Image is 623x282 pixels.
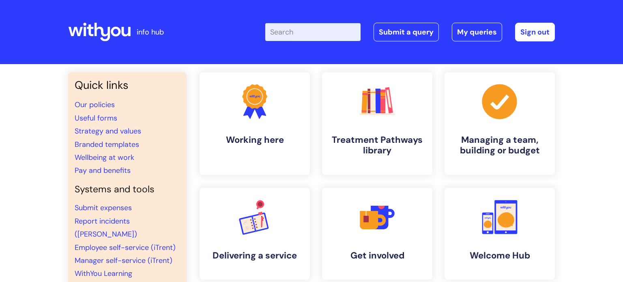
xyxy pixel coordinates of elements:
h4: Delivering a service [206,250,303,261]
a: Branded templates [75,140,139,149]
h4: Treatment Pathways library [329,135,426,156]
h4: Systems and tools [75,184,180,195]
a: Strategy and values [75,126,141,136]
a: Submit expenses [75,203,132,213]
a: Welcome Hub [445,188,555,280]
a: Our policies [75,100,115,110]
h4: Get involved [329,250,426,261]
a: Employee self-service (iTrent) [75,243,176,252]
a: Manager self-service (iTrent) [75,256,172,265]
a: Delivering a service [200,188,310,280]
h4: Welcome Hub [451,250,548,261]
p: info hub [137,26,164,39]
a: Submit a query [374,23,439,41]
a: Get involved [322,188,432,280]
h4: Working here [206,135,303,145]
a: Sign out [515,23,555,41]
a: WithYou Learning [75,269,132,278]
a: Working here [200,72,310,175]
input: Search [265,23,361,41]
a: Useful forms [75,113,117,123]
a: Wellbeing at work [75,153,134,162]
div: | - [265,23,555,41]
a: My queries [452,23,502,41]
h3: Quick links [75,79,180,92]
a: Report incidents ([PERSON_NAME]) [75,216,137,239]
a: Managing a team, building or budget [445,72,555,175]
h4: Managing a team, building or budget [451,135,548,156]
a: Pay and benefits [75,166,131,175]
a: Treatment Pathways library [322,72,432,175]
